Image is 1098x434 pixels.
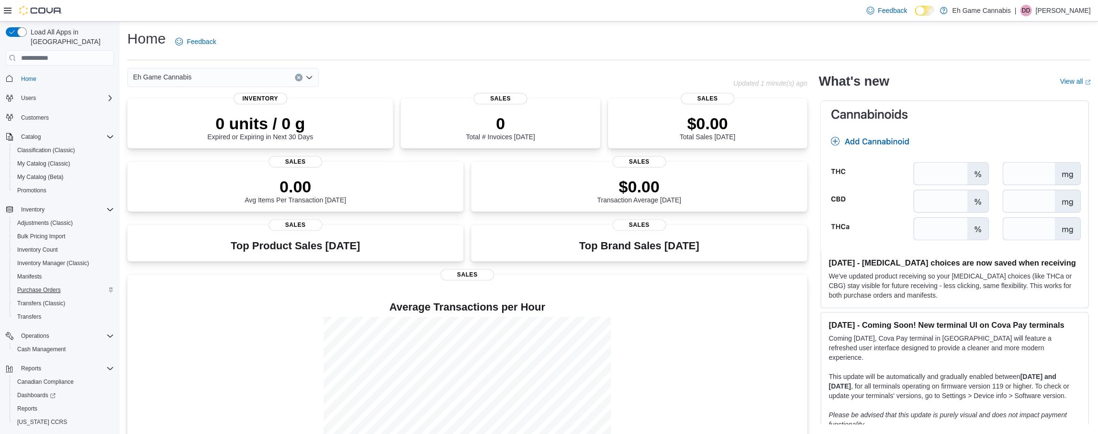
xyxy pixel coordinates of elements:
[1014,5,1016,16] p: |
[1020,5,1031,16] div: Dave Desmoulin
[818,74,889,89] h2: What's new
[10,243,118,256] button: Inventory Count
[2,111,118,124] button: Customers
[17,204,114,215] span: Inventory
[17,273,42,280] span: Manifests
[10,310,118,323] button: Transfers
[13,376,78,388] a: Canadian Compliance
[17,111,114,123] span: Customers
[2,91,118,105] button: Users
[829,373,1056,390] strong: [DATE] and [DATE]
[21,133,41,141] span: Catalog
[2,71,118,85] button: Home
[466,114,535,133] p: 0
[10,144,118,157] button: Classification (Classic)
[17,418,67,426] span: [US_STATE] CCRS
[10,256,118,270] button: Inventory Manager (Classic)
[245,177,346,204] div: Avg Items Per Transaction [DATE]
[2,203,118,216] button: Inventory
[17,112,53,123] a: Customers
[10,343,118,356] button: Cash Management
[13,185,114,196] span: Promotions
[13,389,114,401] span: Dashboards
[829,372,1080,401] p: This update will be automatically and gradually enabled between , for all terminals operating on ...
[21,206,45,213] span: Inventory
[17,131,45,143] button: Catalog
[21,114,49,122] span: Customers
[17,363,45,374] button: Reports
[829,411,1066,428] em: Please be advised that this update is purely visual and does not impact payment functionality.
[21,94,36,102] span: Users
[13,403,41,414] a: Reports
[10,283,118,297] button: Purchase Orders
[13,376,114,388] span: Canadian Compliance
[13,257,93,269] a: Inventory Manager (Classic)
[829,320,1080,330] h3: [DATE] - Coming Soon! New terminal UI on Cova Pay terminals
[269,219,322,231] span: Sales
[13,311,45,323] a: Transfers
[10,184,118,197] button: Promotions
[207,114,313,133] p: 0 units / 0 g
[17,219,73,227] span: Adjustments (Classic)
[13,171,67,183] a: My Catalog (Beta)
[17,92,114,104] span: Users
[13,217,77,229] a: Adjustments (Classic)
[13,271,45,282] a: Manifests
[13,158,114,169] span: My Catalog (Classic)
[915,6,935,16] input: Dark Mode
[13,298,114,309] span: Transfers (Classic)
[17,73,40,85] a: Home
[10,297,118,310] button: Transfers (Classic)
[13,403,114,414] span: Reports
[17,131,114,143] span: Catalog
[13,344,69,355] a: Cash Management
[17,330,53,342] button: Operations
[127,29,166,48] h1: Home
[13,231,114,242] span: Bulk Pricing Import
[2,329,118,343] button: Operations
[13,145,79,156] a: Classification (Classic)
[17,187,46,194] span: Promotions
[681,93,734,104] span: Sales
[2,362,118,375] button: Reports
[680,114,735,141] div: Total Sales [DATE]
[878,6,907,15] span: Feedback
[10,170,118,184] button: My Catalog (Beta)
[10,230,118,243] button: Bulk Pricing Import
[231,240,360,252] h3: Top Product Sales [DATE]
[829,334,1080,362] p: Coming [DATE], Cova Pay terminal in [GEOGRAPHIC_DATA] will feature a refreshed user interface des...
[13,311,114,323] span: Transfers
[13,231,69,242] a: Bulk Pricing Import
[13,271,114,282] span: Manifests
[17,391,56,399] span: Dashboards
[1085,79,1090,85] svg: External link
[1021,5,1030,16] span: DD
[13,185,50,196] a: Promotions
[269,156,322,167] span: Sales
[13,171,114,183] span: My Catalog (Beta)
[17,173,64,181] span: My Catalog (Beta)
[10,375,118,389] button: Canadian Compliance
[13,244,114,256] span: Inventory Count
[21,332,49,340] span: Operations
[17,160,70,167] span: My Catalog (Classic)
[466,114,535,141] div: Total # Invoices [DATE]
[207,114,313,141] div: Expired or Expiring in Next 30 Days
[13,284,65,296] a: Purchase Orders
[13,389,59,401] a: Dashboards
[295,74,303,81] button: Clear input
[17,313,41,321] span: Transfers
[440,269,494,280] span: Sales
[305,74,313,81] button: Open list of options
[17,330,114,342] span: Operations
[579,240,699,252] h3: Top Brand Sales [DATE]
[17,92,40,104] button: Users
[17,146,75,154] span: Classification (Classic)
[17,378,74,386] span: Canadian Compliance
[10,216,118,230] button: Adjustments (Classic)
[234,93,287,104] span: Inventory
[187,37,216,46] span: Feedback
[733,79,807,87] p: Updated 1 minute(s) ago
[829,258,1080,267] h3: [DATE] - [MEDICAL_DATA] choices are now saved when receiving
